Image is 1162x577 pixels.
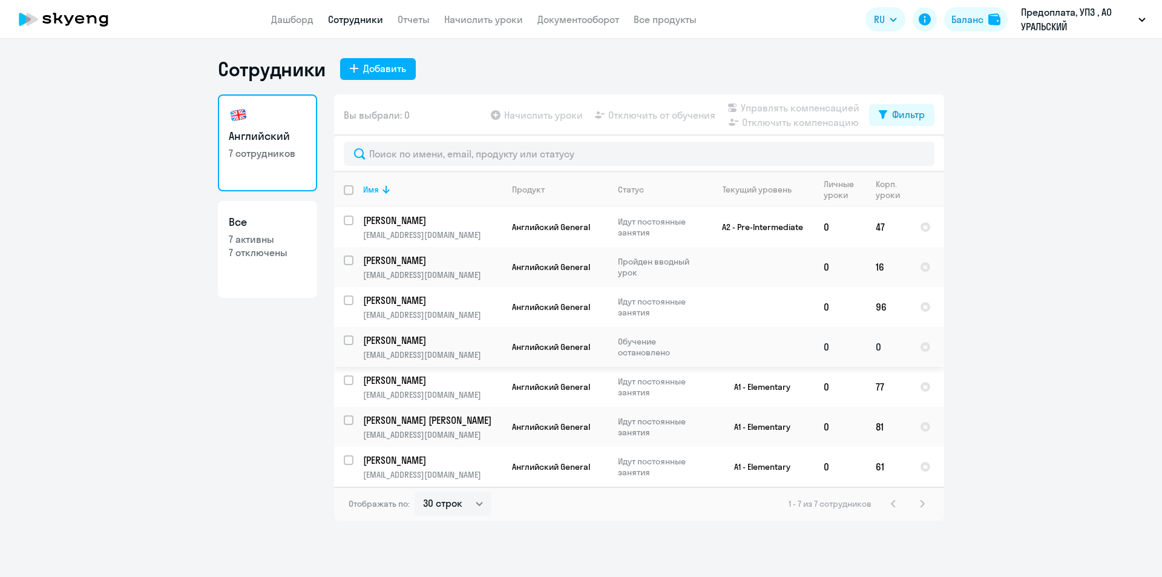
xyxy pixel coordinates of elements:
p: [EMAIL_ADDRESS][DOMAIN_NAME] [363,309,502,320]
td: A1 - Elementary [701,407,814,447]
a: Документооборот [537,13,619,25]
a: [PERSON_NAME] [363,254,502,267]
button: Предоплата, УПЗ , АО УРАЛЬСКИЙ ПРИБОРОСТРОИТЕЛЬНЫЙ ЗАВОД, АО [1015,5,1152,34]
p: 7 активны [229,232,306,246]
button: RU [865,7,905,31]
p: [PERSON_NAME] [PERSON_NAME] [363,414,500,427]
a: Сотрудники [328,13,383,25]
div: Личные уроки [824,179,865,200]
td: 0 [814,287,866,327]
span: Вы выбрали: 0 [344,108,410,122]
button: Добавить [340,58,416,80]
p: Идут постоянные занятия [618,456,701,478]
p: [EMAIL_ADDRESS][DOMAIN_NAME] [363,269,502,280]
img: balance [988,13,1000,25]
td: 0 [814,247,866,287]
span: Отображать по: [349,498,410,509]
p: [PERSON_NAME] [363,334,500,347]
h3: Английский [229,128,306,144]
td: A1 - Elementary [701,447,814,487]
img: english [229,105,248,125]
p: Идут постоянные занятия [618,416,701,438]
td: 16 [866,247,910,287]
p: [EMAIL_ADDRESS][DOMAIN_NAME] [363,229,502,240]
p: Предоплата, УПЗ , АО УРАЛЬСКИЙ ПРИБОРОСТРОИТЕЛЬНЫЙ ЗАВОД, АО [1021,5,1134,34]
p: [EMAIL_ADDRESS][DOMAIN_NAME] [363,349,502,360]
p: [PERSON_NAME] [363,214,500,227]
div: Корп. уроки [876,179,902,200]
a: [PERSON_NAME] [PERSON_NAME] [363,414,502,427]
div: Фильтр [892,107,925,122]
p: Идут постоянные занятия [618,296,701,318]
td: 77 [866,367,910,407]
p: 7 отключены [229,246,306,259]
div: Продукт [512,184,545,195]
h3: Все [229,214,306,230]
td: 81 [866,407,910,447]
span: Английский General [512,341,590,352]
span: RU [874,12,885,27]
p: [PERSON_NAME] [363,294,500,307]
a: Английский7 сотрудников [218,94,317,191]
a: Отчеты [398,13,430,25]
p: Обучение остановлено [618,336,701,358]
span: Английский General [512,302,590,312]
p: Идут постоянные занятия [618,216,701,238]
div: Корп. уроки [876,179,910,200]
td: 0 [814,447,866,487]
div: Добавить [363,61,406,76]
div: Имя [363,184,502,195]
div: Личные уроки [824,179,858,200]
td: 0 [814,327,866,367]
div: Баланс [951,12,983,27]
input: Поиск по имени, email, продукту или статусу [344,142,934,166]
p: [EMAIL_ADDRESS][DOMAIN_NAME] [363,469,502,480]
a: Все7 активны7 отключены [218,201,317,298]
p: [EMAIL_ADDRESS][DOMAIN_NAME] [363,389,502,400]
p: [EMAIL_ADDRESS][DOMAIN_NAME] [363,429,502,440]
div: Статус [618,184,644,195]
p: [PERSON_NAME] [363,374,500,387]
div: Текущий уровень [711,184,813,195]
a: [PERSON_NAME] [363,214,502,227]
div: Продукт [512,184,608,195]
div: Статус [618,184,701,195]
p: [PERSON_NAME] [363,254,500,267]
div: Текущий уровень [723,184,792,195]
a: [PERSON_NAME] [363,453,502,467]
a: [PERSON_NAME] [363,374,502,387]
p: Идут постоянные занятия [618,376,701,398]
span: Английский General [512,461,590,472]
span: Английский General [512,222,590,232]
td: 61 [866,447,910,487]
td: A2 - Pre-Intermediate [701,207,814,247]
a: Дашборд [271,13,313,25]
td: 0 [814,407,866,447]
a: [PERSON_NAME] [363,294,502,307]
td: 96 [866,287,910,327]
span: Английский General [512,262,590,272]
p: Пройден вводный урок [618,256,701,278]
p: 7 сотрудников [229,147,306,160]
button: Балансbalance [944,7,1008,31]
td: 0 [814,207,866,247]
td: A1 - Elementary [701,367,814,407]
div: Имя [363,184,379,195]
a: [PERSON_NAME] [363,334,502,347]
span: 1 - 7 из 7 сотрудников [789,498,871,509]
button: Фильтр [869,104,934,126]
p: [PERSON_NAME] [363,453,500,467]
td: 47 [866,207,910,247]
span: Английский General [512,421,590,432]
td: 0 [866,327,910,367]
span: Английский General [512,381,590,392]
a: Все продукты [634,13,697,25]
td: 0 [814,367,866,407]
h1: Сотрудники [218,57,326,81]
a: Начислить уроки [444,13,523,25]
